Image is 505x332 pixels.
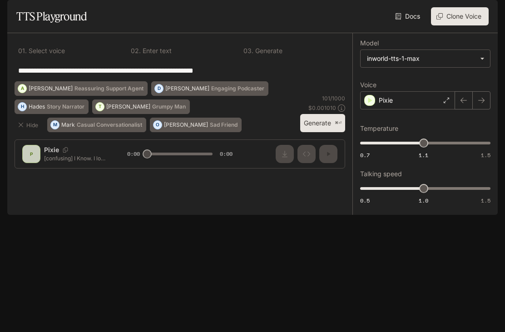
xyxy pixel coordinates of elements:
button: MMarkCasual Conversationalist [47,118,146,132]
div: M [51,118,59,132]
span: 0.7 [360,151,370,159]
button: Clone Voice [431,7,489,25]
p: Sad Friend [210,122,238,128]
button: A[PERSON_NAME]Reassuring Support Agent [15,81,148,96]
div: T [96,99,104,114]
p: Casual Conversationalist [77,122,142,128]
p: 101 / 1000 [322,94,345,102]
button: open drawer [7,5,23,21]
a: Docs [393,7,424,25]
p: Voice [360,82,376,88]
span: 0.5 [360,197,370,204]
p: Temperature [360,125,398,132]
span: 1.5 [481,197,490,204]
div: A [18,81,26,96]
p: [PERSON_NAME] [165,86,209,91]
div: H [18,99,26,114]
span: 1.0 [419,197,428,204]
p: [PERSON_NAME] [106,104,150,109]
p: 0 1 . [18,48,27,54]
div: inworld-tts-1-max [367,54,475,63]
p: 0 2 . [131,48,141,54]
p: Talking speed [360,171,402,177]
span: 1.1 [419,151,428,159]
p: Mark [61,122,75,128]
p: Generate [253,48,282,54]
p: Pixie [379,96,393,105]
button: O[PERSON_NAME]Sad Friend [150,118,242,132]
p: Hades [29,104,45,109]
button: Generate⌘⏎ [300,114,345,133]
p: ⌘⏎ [335,120,342,126]
div: D [155,81,163,96]
p: Select voice [27,48,65,54]
button: D[PERSON_NAME]Engaging Podcaster [151,81,268,96]
button: T[PERSON_NAME]Grumpy Man [92,99,190,114]
p: Enter text [141,48,172,54]
p: Story Narrator [47,104,84,109]
p: 0 3 . [243,48,253,54]
button: Hide [15,118,44,132]
p: Grumpy Man [152,104,186,109]
div: O [153,118,162,132]
p: [PERSON_NAME] [164,122,208,128]
div: inworld-tts-1-max [361,50,490,67]
p: Reassuring Support Agent [74,86,144,91]
span: 1.5 [481,151,490,159]
button: HHadesStory Narrator [15,99,89,114]
h1: TTS Playground [16,7,87,25]
p: Model [360,40,379,46]
p: [PERSON_NAME] [29,86,73,91]
p: Engaging Podcaster [211,86,264,91]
